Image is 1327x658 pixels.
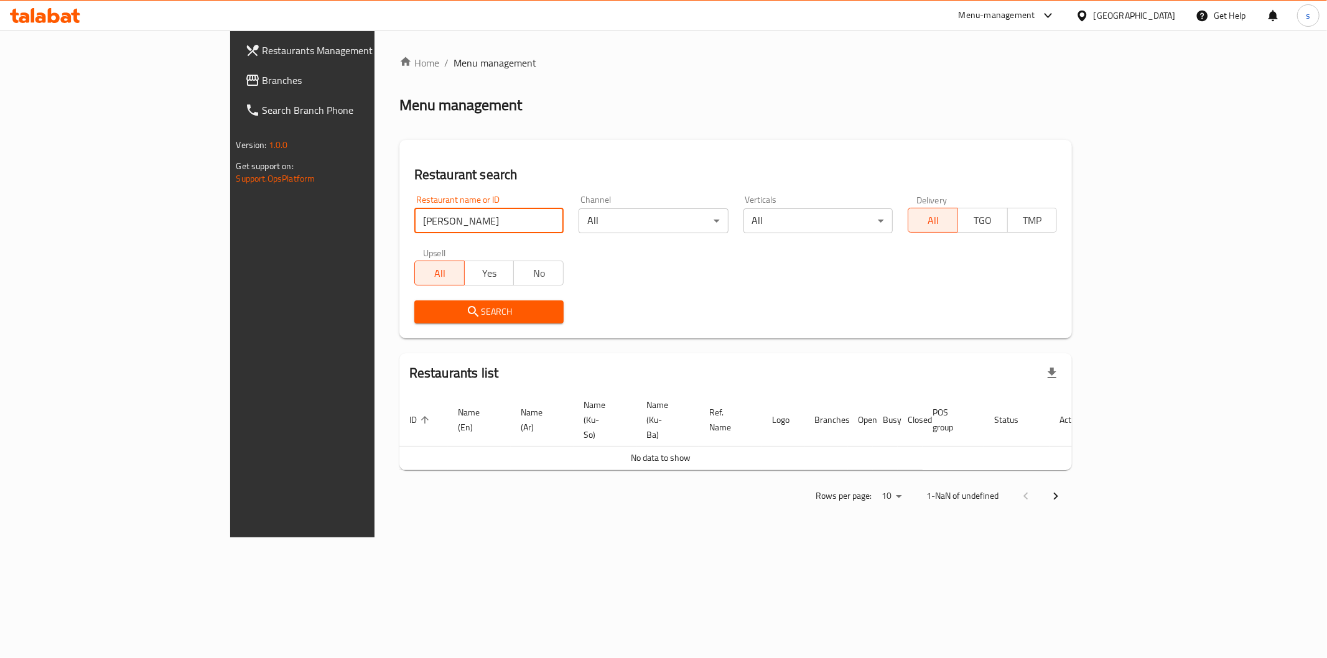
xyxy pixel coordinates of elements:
a: Search Branch Phone [235,95,452,125]
button: TGO [957,208,1008,233]
button: Next page [1041,481,1071,511]
th: Busy [873,394,898,447]
span: Menu management [454,55,536,70]
div: All [743,208,893,233]
span: Status [994,412,1035,427]
nav: breadcrumb [399,55,1073,70]
span: Ref. Name [709,405,747,435]
table: enhanced table [399,394,1092,470]
span: POS group [933,405,969,435]
span: Search [424,304,554,320]
label: Delivery [916,195,948,204]
p: 1-NaN of undefined [926,488,999,504]
th: Closed [898,394,923,447]
button: TMP [1007,208,1058,233]
span: TGO [963,211,1003,229]
a: Support.OpsPlatform [236,170,315,187]
div: Export file [1037,358,1067,388]
span: Branches [263,73,442,88]
span: 1.0.0 [269,137,288,153]
div: Menu-management [959,8,1035,23]
span: ID [409,412,433,427]
button: All [908,208,958,233]
div: [GEOGRAPHIC_DATA] [1094,9,1176,22]
span: Name (Ar) [521,405,559,435]
label: Upsell [423,248,446,257]
span: s [1306,9,1310,22]
button: No [513,261,564,285]
button: All [414,261,465,285]
span: Name (En) [458,405,496,435]
th: Branches [804,394,848,447]
th: Open [848,394,873,447]
span: Name (Ku-So) [584,397,622,442]
span: Name (Ku-Ba) [646,397,684,442]
span: Yes [470,264,510,282]
span: No data to show [631,450,691,466]
h2: Restaurant search [414,165,1058,184]
span: Search Branch Phone [263,103,442,118]
button: Search [414,300,564,323]
span: TMP [1013,211,1053,229]
input: Search for restaurant name or ID.. [414,208,564,233]
p: Rows per page: [816,488,872,504]
div: Rows per page: [877,487,906,506]
button: Yes [464,261,515,285]
div: All [579,208,728,233]
span: Version: [236,137,267,153]
span: Restaurants Management [263,43,442,58]
a: Branches [235,65,452,95]
h2: Menu management [399,95,522,115]
span: Get support on: [236,158,294,174]
span: All [420,264,460,282]
th: Action [1050,394,1092,447]
span: All [913,211,953,229]
th: Logo [762,394,804,447]
h2: Restaurants list [409,364,498,382]
span: No [519,264,559,282]
a: Restaurants Management [235,35,452,65]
